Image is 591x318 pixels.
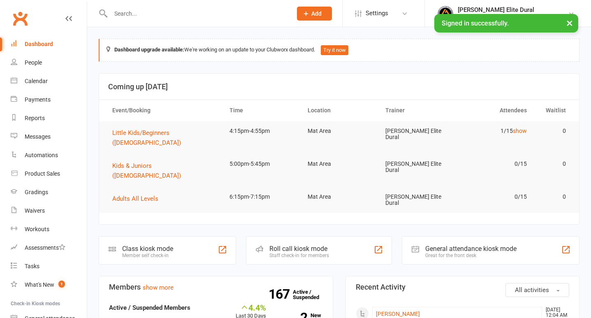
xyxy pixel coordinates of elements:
span: Adults All Levels [112,195,158,202]
a: Tasks [11,257,87,276]
div: What's New [25,281,54,288]
span: Add [311,10,322,17]
div: [PERSON_NAME] Elite Jiu [PERSON_NAME] [458,14,568,21]
span: Signed in successfully. [442,19,509,27]
a: Product Sales [11,165,87,183]
td: [PERSON_NAME] Elite Dural [378,187,456,213]
div: General attendance kiosk mode [425,245,517,253]
th: Trainer [378,100,456,121]
div: Gradings [25,189,48,195]
div: Tasks [25,263,39,269]
a: show more [143,284,174,291]
a: Automations [11,146,87,165]
a: Reports [11,109,87,128]
div: Calendar [25,78,48,84]
a: People [11,53,87,72]
td: 0 [534,187,573,207]
td: 0 [534,154,573,174]
th: Time [222,100,300,121]
a: [PERSON_NAME] [376,311,420,317]
div: Waivers [25,207,45,214]
a: show [513,128,527,134]
span: All activities [515,286,549,294]
td: 0 [534,121,573,141]
button: Little Kids/Beginners ([DEMOGRAPHIC_DATA]) [112,128,215,148]
div: Great for the front desk [425,253,517,258]
span: 1 [58,281,65,288]
div: Assessments [25,244,65,251]
span: Little Kids/Beginners ([DEMOGRAPHIC_DATA]) [112,129,181,146]
time: [DATE] 12:04 AM [542,307,569,318]
div: We're working on an update to your Clubworx dashboard. [99,39,579,62]
div: Payments [25,96,51,103]
th: Location [300,100,378,121]
div: Dashboard [25,41,53,47]
a: Clubworx [10,8,30,29]
button: × [562,14,577,32]
a: Calendar [11,72,87,91]
a: Workouts [11,220,87,239]
th: Event/Booking [105,100,222,121]
span: Settings [366,4,388,23]
td: 0/15 [456,154,534,174]
a: Assessments [11,239,87,257]
strong: Active / Suspended Members [109,304,190,311]
img: thumb_image1702864552.png [437,5,454,22]
strong: Dashboard upgrade available: [114,46,184,53]
div: Reports [25,115,45,121]
span: Kids & Juniors ([DEMOGRAPHIC_DATA]) [112,162,181,179]
td: 0/15 [456,187,534,207]
button: Add [297,7,332,21]
td: 6:15pm-7:15pm [222,187,300,207]
a: Waivers [11,202,87,220]
div: Class kiosk mode [122,245,173,253]
div: 4.4% [236,303,266,312]
strong: 167 [269,288,293,300]
th: Waitlist [534,100,573,121]
button: Kids & Juniors ([DEMOGRAPHIC_DATA]) [112,161,215,181]
input: Search... [108,8,286,19]
td: 5:00pm-5:45pm [222,154,300,174]
a: 167Active / Suspended [293,283,329,306]
div: Automations [25,152,58,158]
a: Dashboard [11,35,87,53]
div: Roll call kiosk mode [269,245,329,253]
div: People [25,59,42,66]
td: 1/15 [456,121,534,141]
div: Workouts [25,226,49,232]
td: 4:15pm-4:55pm [222,121,300,141]
a: What's New1 [11,276,87,294]
button: Try it now [321,45,348,55]
td: [PERSON_NAME] Elite Dural [378,154,456,180]
th: Attendees [456,100,534,121]
div: Product Sales [25,170,60,177]
td: [PERSON_NAME] Elite Dural [378,121,456,147]
td: Mat Area [300,154,378,174]
a: Gradings [11,183,87,202]
td: Mat Area [300,121,378,141]
h3: Coming up [DATE] [108,83,570,91]
td: Mat Area [300,187,378,207]
div: Messages [25,133,51,140]
button: All activities [505,283,569,297]
a: Messages [11,128,87,146]
a: Payments [11,91,87,109]
h3: Recent Activity [356,283,570,291]
div: Member self check-in [122,253,173,258]
button: Adults All Levels [112,194,164,204]
div: [PERSON_NAME] Elite Dural [458,6,568,14]
h3: Members [109,283,323,291]
div: Staff check-in for members [269,253,329,258]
